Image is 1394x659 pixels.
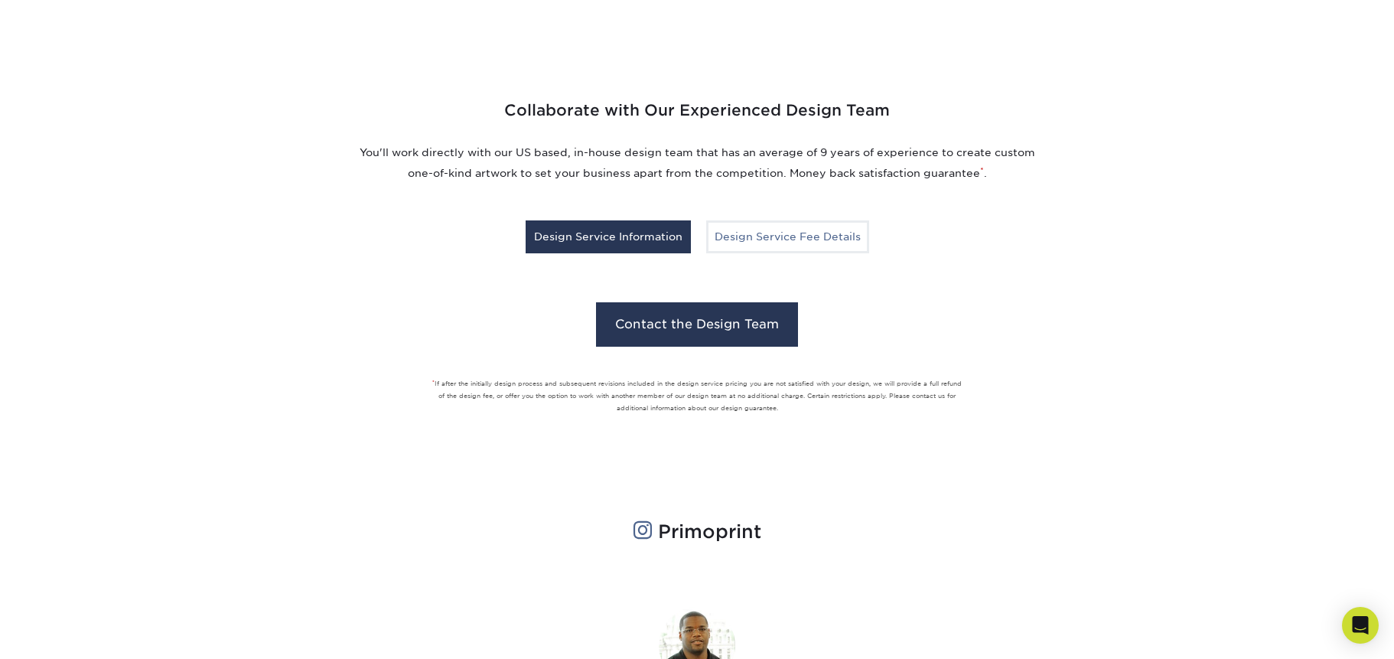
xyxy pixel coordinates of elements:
[429,377,965,414] div: If after the initially design process and subsequent revisions included in the design service pri...
[526,220,691,253] a: Design Service Information
[353,97,1041,136] h2: Collaborate with Our Experienced Design Team
[353,142,1041,184] p: You'll work directly with our US based, in-house design team that has an average of 9 years of ex...
[4,612,130,654] iframe: Google Customer Reviews
[658,520,761,543] span: Primoprint
[706,220,869,253] a: Design Service Fee Details
[633,520,761,543] a: Primoprint
[1342,607,1379,644] div: Open Intercom Messenger
[596,302,798,347] a: Contact the Design Team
